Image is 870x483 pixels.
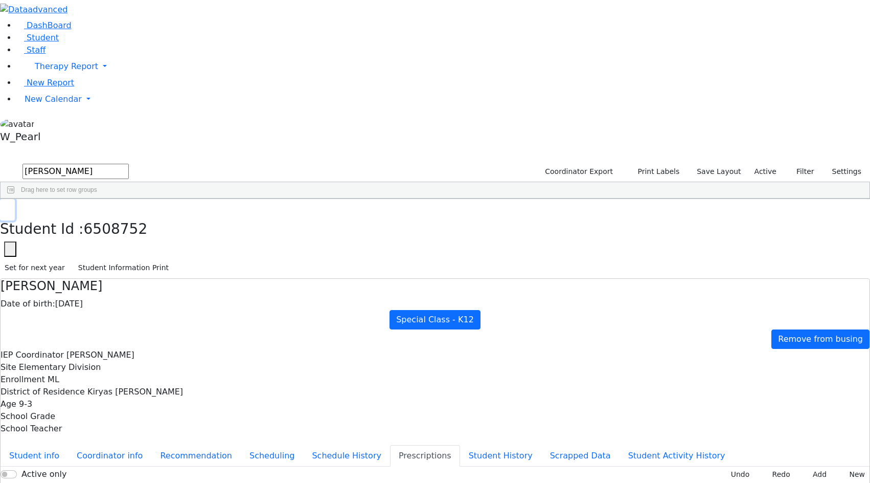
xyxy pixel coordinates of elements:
button: Coordinator info [68,445,151,467]
button: Print Labels [626,164,684,180]
label: Enrollment [1,374,45,386]
a: Student [16,33,59,42]
span: ML [48,375,59,384]
a: New Report [16,78,74,87]
button: Student Activity History [620,445,734,467]
button: Coordinator Export [538,164,617,180]
span: New Report [27,78,74,87]
label: Active only [21,468,66,480]
span: Elementary Division [19,362,101,372]
span: 9-3 [19,399,32,409]
button: Save Layout [692,164,745,180]
button: Scheduling [241,445,303,467]
a: New Calendar [16,89,870,109]
button: Settings [819,164,866,180]
span: Kiryas [PERSON_NAME] [87,387,183,397]
a: DashBoard [16,20,72,30]
a: Special Class - K12 [390,310,480,330]
span: Student [27,33,59,42]
button: Prescriptions [390,445,460,467]
span: 6508752 [84,221,148,237]
button: Student History [460,445,541,467]
div: [DATE] [1,298,869,310]
label: Date of birth: [1,298,55,310]
label: Age [1,398,16,410]
span: [PERSON_NAME] [66,350,134,360]
label: School Grade [1,410,55,423]
button: Student Information Print [74,260,173,276]
span: New Calendar [25,94,82,104]
button: Undo [719,467,754,482]
button: Scrapped Data [541,445,620,467]
span: Staff [27,45,45,55]
input: Search [22,164,129,179]
span: Drag here to set row groups [21,186,97,193]
a: Staff [16,45,45,55]
label: Site [1,361,16,374]
button: Recommendation [151,445,241,467]
label: School Teacher [1,423,62,435]
label: Active [750,164,781,180]
button: Filter [783,164,819,180]
button: New [838,467,869,482]
h4: [PERSON_NAME] [1,279,869,294]
a: Therapy Report [16,56,870,77]
span: Remove from busing [778,334,863,344]
button: Redo [761,467,794,482]
button: Add [802,467,831,482]
label: District of Residence [1,386,85,398]
span: Therapy Report [35,61,98,71]
a: Remove from busing [771,330,869,349]
span: DashBoard [27,20,72,30]
button: Schedule History [303,445,390,467]
label: IEP Coordinator [1,349,64,361]
button: Student info [1,445,68,467]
